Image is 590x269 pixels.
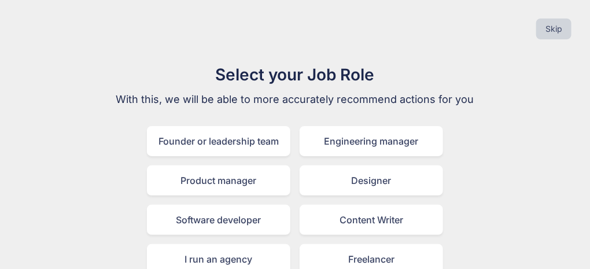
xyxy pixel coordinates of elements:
p: With this, we will be able to more accurately recommend actions for you [101,91,489,108]
button: Skip [536,19,571,39]
h1: Select your Job Role [101,62,489,87]
div: Engineering manager [300,126,443,156]
div: Software developer [147,205,290,235]
div: Founder or leadership team [147,126,290,156]
div: Designer [300,165,443,196]
div: Product manager [147,165,290,196]
div: Content Writer [300,205,443,235]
